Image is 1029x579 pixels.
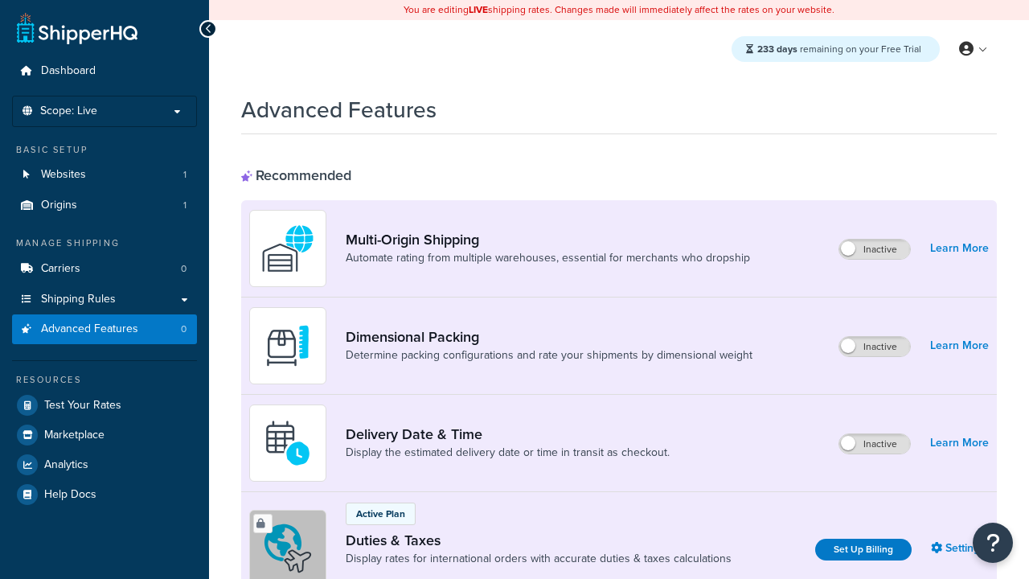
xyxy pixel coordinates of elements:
[12,450,197,479] a: Analytics
[346,250,750,266] a: Automate rating from multiple warehouses, essential for merchants who dropship
[12,480,197,509] a: Help Docs
[757,42,921,56] span: remaining on your Free Trial
[241,166,351,184] div: Recommended
[346,231,750,248] a: Multi-Origin Shipping
[930,335,989,357] a: Learn More
[931,537,989,560] a: Settings
[260,415,316,471] img: gfkeb5ejjkALwAAAABJRU5ErkJggg==
[12,373,197,387] div: Resources
[41,64,96,78] span: Dashboard
[41,168,86,182] span: Websites
[346,328,752,346] a: Dimensional Packing
[12,285,197,314] a: Shipping Rules
[183,199,187,212] span: 1
[44,488,96,502] span: Help Docs
[44,458,88,472] span: Analytics
[757,42,797,56] strong: 233 days
[815,539,912,561] a: Set Up Billing
[839,337,910,356] label: Inactive
[346,551,732,567] a: Display rates for international orders with accurate duties & taxes calculations
[260,220,316,277] img: WatD5o0RtDAAAAAElFTkSuQmCC
[181,322,187,336] span: 0
[12,254,197,284] a: Carriers0
[346,347,752,363] a: Determine packing configurations and rate your shipments by dimensional weight
[12,160,197,190] li: Websites
[41,293,116,306] span: Shipping Rules
[44,429,105,442] span: Marketplace
[346,445,670,461] a: Display the estimated delivery date or time in transit as checkout.
[346,532,732,549] a: Duties & Taxes
[181,262,187,276] span: 0
[839,240,910,259] label: Inactive
[930,432,989,454] a: Learn More
[930,237,989,260] a: Learn More
[356,507,405,521] p: Active Plan
[41,199,77,212] span: Origins
[12,56,197,86] a: Dashboard
[44,399,121,413] span: Test Your Rates
[12,191,197,220] li: Origins
[12,314,197,344] li: Advanced Features
[12,421,197,450] a: Marketplace
[346,425,670,443] a: Delivery Date & Time
[12,391,197,420] a: Test Your Rates
[12,236,197,250] div: Manage Shipping
[41,262,80,276] span: Carriers
[12,191,197,220] a: Origins1
[12,314,197,344] a: Advanced Features0
[469,2,488,17] b: LIVE
[12,160,197,190] a: Websites1
[839,434,910,454] label: Inactive
[12,143,197,157] div: Basic Setup
[241,94,437,125] h1: Advanced Features
[183,168,187,182] span: 1
[12,254,197,284] li: Carriers
[40,105,97,118] span: Scope: Live
[973,523,1013,563] button: Open Resource Center
[41,322,138,336] span: Advanced Features
[260,318,316,374] img: DTVBYsAAAAAASUVORK5CYII=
